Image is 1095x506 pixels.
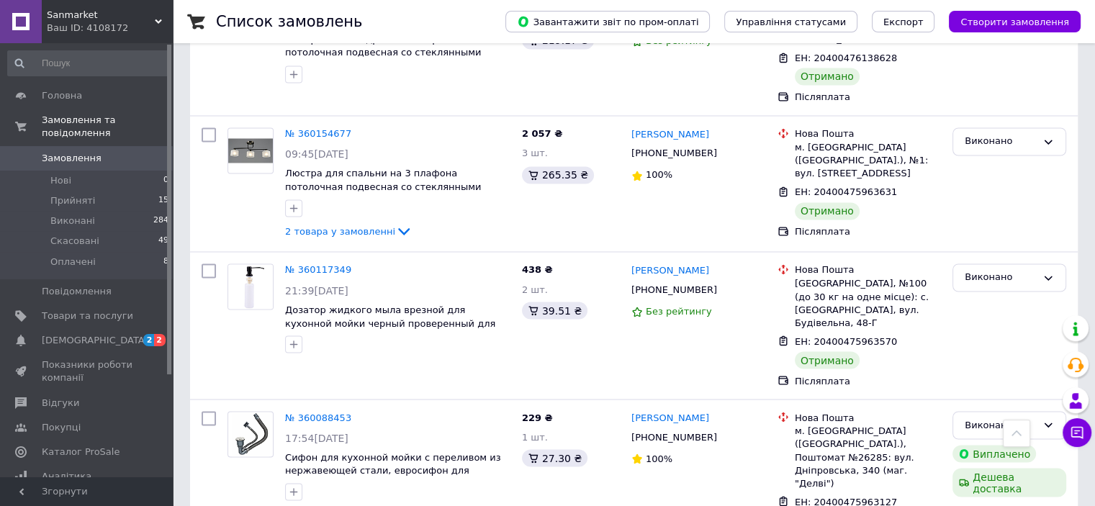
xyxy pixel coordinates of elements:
[724,11,857,32] button: Управління статусами
[646,305,712,316] span: Без рейтингу
[965,134,1037,149] div: Виконано
[646,453,672,464] span: 100%
[795,351,860,369] div: Отримано
[646,169,672,180] span: 100%
[42,446,120,458] span: Каталог ProSale
[952,468,1066,497] div: Дешева доставка
[522,302,587,319] div: 39.51 ₴
[795,186,897,197] span: ЕН: 20400475963631
[522,431,548,442] span: 1 шт.
[42,310,133,322] span: Товари та послуги
[50,194,95,207] span: Прийняті
[285,451,501,502] a: Сифон для кухонной мойки с переливом из нержавеющей стали, евросифон для раковины на кухню с прям...
[795,127,941,140] div: Нова Пошта
[883,17,924,27] span: Експорт
[50,174,71,187] span: Нові
[163,256,168,268] span: 8
[795,277,941,330] div: [GEOGRAPHIC_DATA], №100 (до 30 кг на одне місце): с. [GEOGRAPHIC_DATA], вул. Будівельна, 48-Г
[42,285,112,298] span: Повідомлення
[795,53,897,63] span: ЕН: 20400476138628
[50,235,99,248] span: Скасовані
[795,91,941,104] div: Післяплата
[227,127,274,173] a: Фото товару
[522,148,548,158] span: 3 шт.
[646,35,712,46] span: Без рейтингу
[795,374,941,387] div: Післяплата
[158,194,168,207] span: 15
[42,334,148,347] span: [DEMOGRAPHIC_DATA]
[795,68,860,85] div: Отримано
[50,256,96,268] span: Оплачені
[965,417,1037,433] div: Виконано
[522,166,594,184] div: 265.35 ₴
[736,17,846,27] span: Управління статусами
[228,264,273,309] img: Фото товару
[228,138,273,163] img: Фото товару
[47,9,155,22] span: Sanmarket
[42,152,102,165] span: Замовлення
[285,225,395,236] span: 2 товара у замовленні
[285,148,348,160] span: 09:45[DATE]
[1063,418,1091,447] button: Чат з покупцем
[960,17,1069,27] span: Створити замовлення
[631,128,709,142] a: [PERSON_NAME]
[628,144,720,163] div: [PHONE_NUMBER]
[285,432,348,443] span: 17:54[DATE]
[522,412,553,423] span: 229 ₴
[285,412,351,423] a: № 360088453
[285,304,495,341] a: Дозатор жидкого мыла врезной для кухонной мойки черный проверенный для моющего средства в мойку 5...
[628,428,720,446] div: [PHONE_NUMBER]
[42,421,81,434] span: Покупці
[158,235,168,248] span: 49
[232,412,269,456] img: Фото товару
[7,50,170,76] input: Пошук
[143,334,155,346] span: 2
[42,89,82,102] span: Головна
[522,264,553,275] span: 438 ₴
[631,264,709,278] a: [PERSON_NAME]
[163,174,168,187] span: 0
[522,284,548,294] span: 2 шт.
[47,22,173,35] div: Ваш ID: 4108172
[42,358,133,384] span: Показники роботи компанії
[795,202,860,220] div: Отримано
[517,15,698,28] span: Завантажити звіт по пром-оплаті
[285,128,351,139] a: № 360154677
[285,284,348,296] span: 21:39[DATE]
[949,11,1081,32] button: Створити замовлення
[795,411,941,424] div: Нова Пошта
[795,263,941,276] div: Нова Пошта
[227,263,274,310] a: Фото товару
[952,445,1036,462] div: Виплачено
[795,141,941,181] div: м. [GEOGRAPHIC_DATA] ([GEOGRAPHIC_DATA].), №1: вул. [STREET_ADDRESS]
[934,16,1081,27] a: Створити замовлення
[153,214,168,227] span: 284
[628,280,720,299] div: [PHONE_NUMBER]
[631,411,709,425] a: [PERSON_NAME]
[505,11,710,32] button: Завантажити звіт по пром-оплаті
[965,270,1037,285] div: Виконано
[285,264,351,275] a: № 360117349
[154,334,166,346] span: 2
[285,225,413,236] a: 2 товара у замовленні
[50,214,95,227] span: Виконані
[795,424,941,489] div: м. [GEOGRAPHIC_DATA] ([GEOGRAPHIC_DATA].), Поштомат №26285: вул. Дніпровська, 340 (маг. "Делві")
[227,411,274,457] a: Фото товару
[872,11,935,32] button: Експорт
[522,449,587,466] div: 27.30 ₴
[285,168,481,205] a: Люстра для спальни на 3 плафона потолочная подвесная со стеклянными плафонами стильная красивая
[795,335,897,346] span: ЕН: 20400475963570
[795,225,941,238] div: Післяплата
[522,128,562,139] span: 2 057 ₴
[216,13,362,30] h1: Список замовлень
[42,470,91,483] span: Аналітика
[42,114,173,140] span: Замовлення та повідомлення
[42,397,79,410] span: Відгуки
